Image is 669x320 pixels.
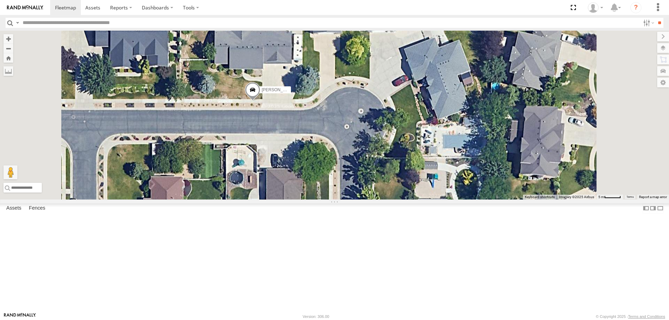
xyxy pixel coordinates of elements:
[596,195,623,200] button: Map Scale: 5 m per 44 pixels
[628,314,665,319] a: Terms and Conditions
[25,203,49,213] label: Fences
[585,2,606,13] div: Allen Bauer
[262,87,318,92] span: [PERSON_NAME] -2017 F150
[657,203,664,213] label: Hide Summary Table
[15,18,20,28] label: Search Query
[3,203,25,213] label: Assets
[639,195,667,199] a: Report a map error
[626,196,634,198] a: Terms (opens in new tab)
[643,203,649,213] label: Dock Summary Table to the Left
[3,44,13,53] button: Zoom out
[649,203,656,213] label: Dock Summary Table to the Right
[3,34,13,44] button: Zoom in
[3,66,13,76] label: Measure
[3,53,13,63] button: Zoom Home
[596,314,665,319] div: © Copyright 2025 -
[3,165,17,179] button: Drag Pegman onto the map to open Street View
[640,18,655,28] label: Search Filter Options
[7,5,43,10] img: rand-logo.svg
[4,313,36,320] a: Visit our Website
[598,195,604,199] span: 5 m
[303,314,329,319] div: Version: 306.00
[630,2,641,13] i: ?
[657,78,669,87] label: Map Settings
[525,195,555,200] button: Keyboard shortcuts
[559,195,594,199] span: Imagery ©2025 Airbus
